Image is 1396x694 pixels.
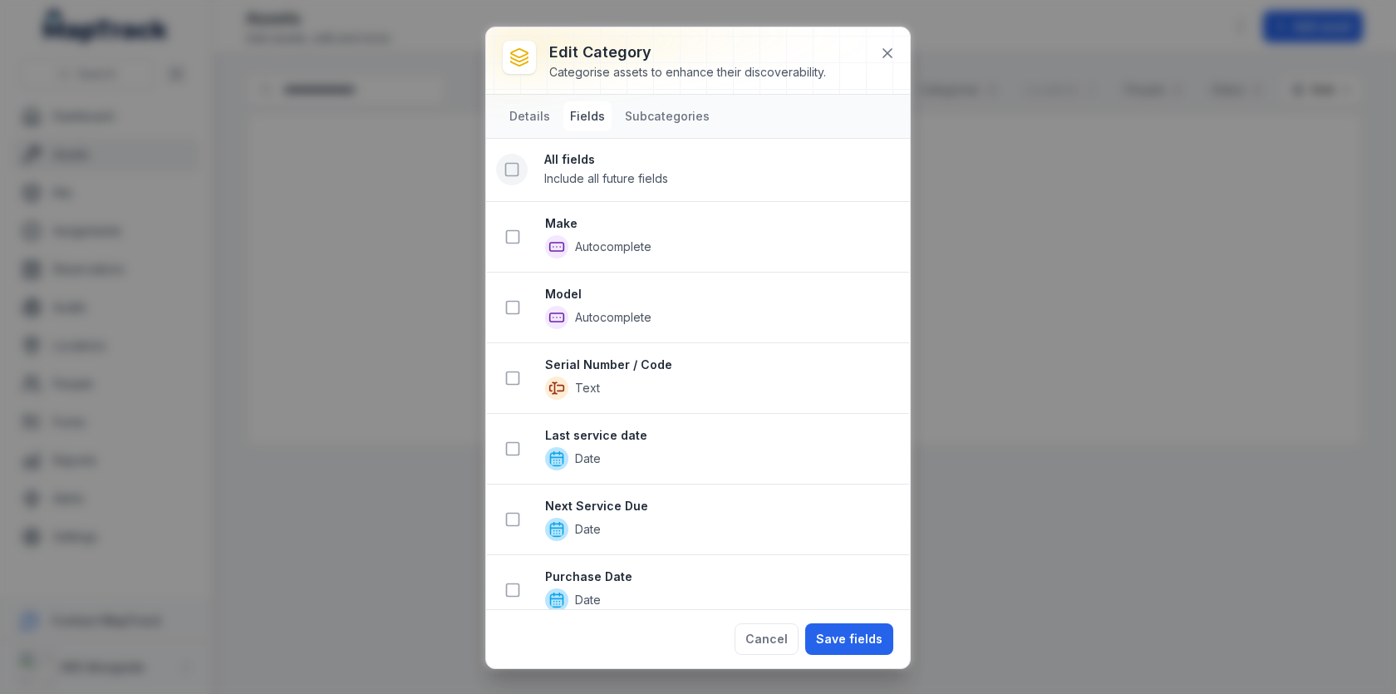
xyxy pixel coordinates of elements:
strong: Make [545,215,896,232]
span: Date [575,450,601,467]
strong: Serial Number / Code [545,357,896,373]
span: Text [575,380,600,396]
span: Date [575,592,601,608]
strong: Model [545,286,896,303]
span: Autocomplete [575,309,651,326]
strong: All fields [544,151,897,168]
strong: Purchase Date [545,568,896,585]
strong: Last service date [545,427,896,444]
button: Fields [563,101,612,131]
button: Subcategories [618,101,716,131]
button: Cancel [735,623,799,655]
span: Date [575,521,601,538]
strong: Next Service Due [545,498,896,514]
h3: Edit category [549,41,826,64]
button: Save fields [805,623,893,655]
span: Autocomplete [575,239,651,255]
span: Include all future fields [544,171,668,185]
button: Details [503,101,557,131]
div: Categorise assets to enhance their discoverability. [549,64,826,81]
